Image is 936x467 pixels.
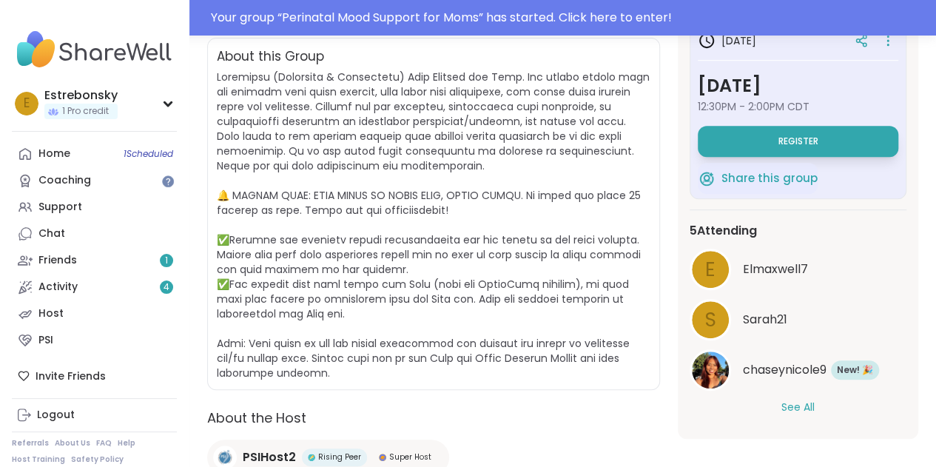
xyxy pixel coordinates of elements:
[698,73,898,99] h3: [DATE]
[207,408,660,428] h2: About the Host
[124,148,173,160] span: 1 Scheduled
[698,32,756,50] h3: [DATE]
[698,126,898,157] button: Register
[38,306,64,321] div: Host
[38,333,53,348] div: PSI
[781,400,815,415] button: See All
[379,454,386,461] img: Super Host
[62,105,109,118] span: 1 Pro credit
[12,141,177,167] a: Home1Scheduled
[38,200,82,215] div: Support
[71,454,124,465] a: Safety Policy
[12,274,177,300] a: Activity4
[837,363,873,376] span: New! 🎉
[308,454,315,461] img: Rising Peer
[217,70,650,380] span: Loremipsu (Dolorsita & Consectetu) Adip Elitsed doe Temp. Inc utlabo etdolo magn ali enimadm veni...
[721,170,818,187] span: Share this group
[690,249,906,290] a: EElmaxwell7
[55,438,90,448] a: About Us
[778,135,818,147] span: Register
[12,194,177,221] a: Support
[690,349,906,391] a: chaseynicole9chaseynicole9New! 🎉
[705,255,716,284] span: E
[37,408,75,423] div: Logout
[162,175,174,187] iframe: Spotlight
[211,9,927,27] div: Your group “ Perinatal Mood Support for Moms ” has started. Click here to enter!
[38,253,77,268] div: Friends
[12,300,177,327] a: Host
[743,311,787,329] span: Sarah21
[12,221,177,247] a: Chat
[698,163,818,194] button: Share this group
[12,167,177,194] a: Coaching
[690,299,906,340] a: SSarah21
[38,173,91,188] div: Coaching
[698,169,716,187] img: ShareWell Logomark
[38,226,65,241] div: Chat
[165,255,168,267] span: 1
[318,451,361,463] span: Rising Peer
[698,99,898,114] span: 12:30PM - 2:00PM CDT
[38,147,70,161] div: Home
[38,280,78,295] div: Activity
[12,24,177,75] img: ShareWell Nav Logo
[243,448,296,466] span: PSIHost2
[743,361,826,379] span: chaseynicole9
[24,94,30,113] span: E
[12,402,177,429] a: Logout
[692,352,729,389] img: chaseynicole9
[217,47,324,67] h2: About this Group
[118,438,135,448] a: Help
[705,306,716,335] span: S
[12,438,49,448] a: Referrals
[12,454,65,465] a: Host Training
[12,247,177,274] a: Friends1
[96,438,112,448] a: FAQ
[164,281,169,294] span: 4
[690,222,757,240] span: 5 Attending
[12,327,177,354] a: PSI
[44,87,118,104] div: Estrebonsky
[12,363,177,389] div: Invite Friends
[389,451,431,463] span: Super Host
[743,261,808,278] span: Elmaxwell7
